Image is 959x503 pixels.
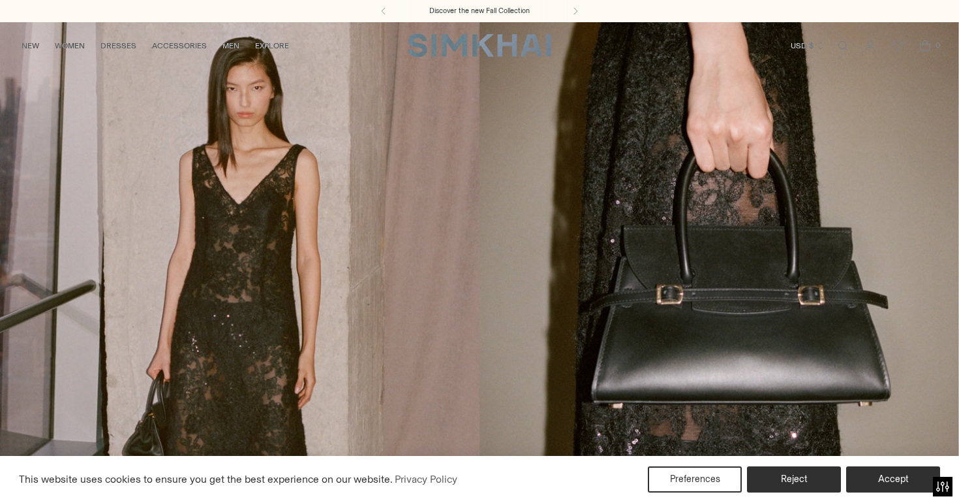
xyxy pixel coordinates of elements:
button: Accept [846,466,940,493]
a: Open search modal [830,33,856,59]
a: Open cart modal [912,33,938,59]
a: ACCESSORIES [152,31,207,60]
button: Preferences [648,466,742,493]
a: Discover the new Fall Collection [429,6,530,16]
a: WOMEN [55,31,85,60]
a: Wishlist [885,33,911,59]
a: SIMKHAI [408,33,551,58]
span: 0 [932,39,943,51]
button: USD $ [791,31,825,60]
span: This website uses cookies to ensure you get the best experience on our website. [19,473,393,485]
a: Privacy Policy (opens in a new tab) [393,470,459,489]
a: MEN [222,31,239,60]
a: DRESSES [100,31,136,60]
a: NEW [22,31,39,60]
a: Go to the account page [857,33,883,59]
button: Reject [747,466,841,493]
a: EXPLORE [255,31,289,60]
